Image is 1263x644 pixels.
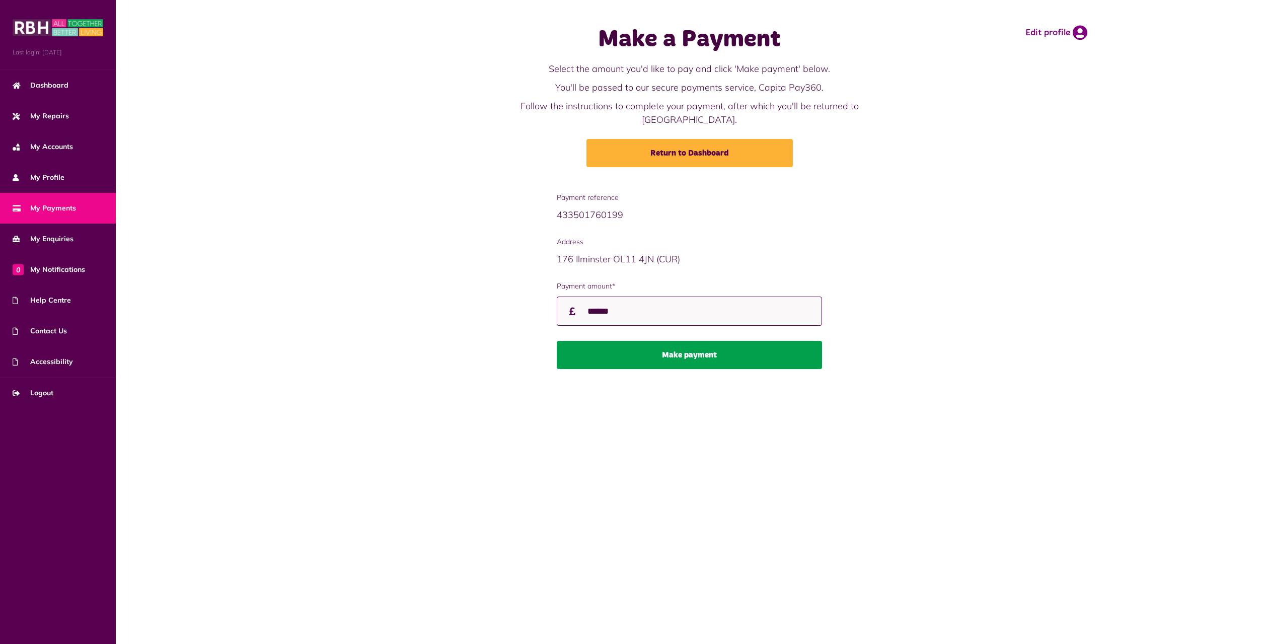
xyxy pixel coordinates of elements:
p: Select the amount you'd like to pay and click 'Make payment' below. [488,62,891,76]
span: Contact Us [13,326,67,336]
h1: Make a Payment [488,25,891,54]
span: Help Centre [13,295,71,306]
span: Logout [13,388,53,398]
img: MyRBH [13,18,103,38]
span: 433501760199 [557,209,623,221]
span: My Repairs [13,111,69,121]
a: Return to Dashboard [586,139,793,167]
span: My Notifications [13,264,85,275]
label: Payment amount* [557,281,822,292]
a: Edit profile [1025,25,1087,40]
span: My Accounts [13,141,73,152]
button: Make payment [557,341,822,369]
p: Follow the instructions to complete your payment, after which you'll be returned to [GEOGRAPHIC_D... [488,99,891,126]
span: My Payments [13,203,76,213]
span: Payment reference [557,192,822,203]
span: Dashboard [13,80,68,91]
span: My Profile [13,172,64,183]
span: 0 [13,264,24,275]
span: Last login: [DATE] [13,48,103,57]
p: You'll be passed to our secure payments service, Capita Pay360. [488,81,891,94]
span: My Enquiries [13,234,73,244]
span: Address [557,237,822,247]
span: 176 Ilminster OL11 4JN (CUR) [557,253,680,265]
span: Accessibility [13,356,73,367]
